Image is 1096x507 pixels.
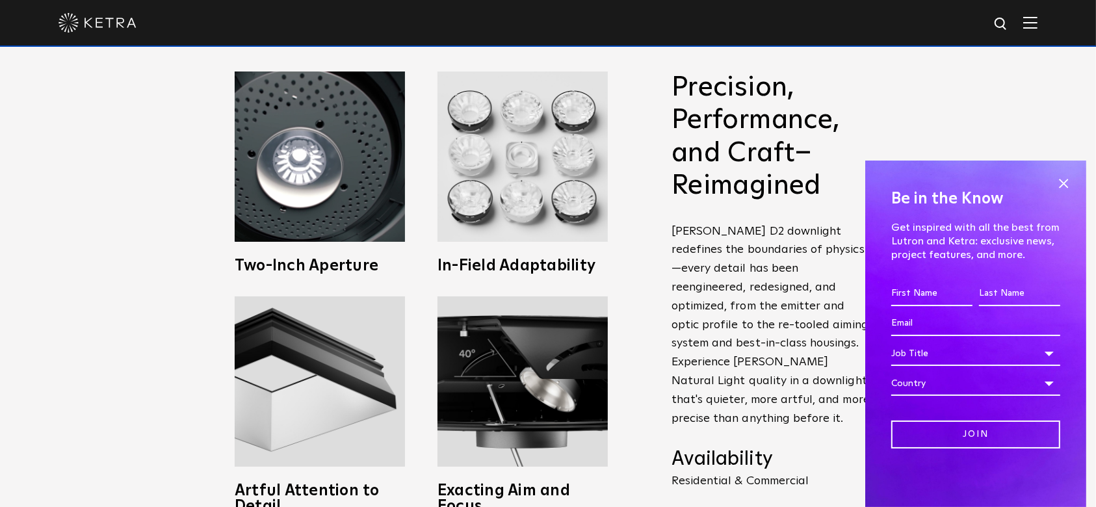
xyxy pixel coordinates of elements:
[437,71,608,242] img: Ketra D2 LED Downlight fixtures with Wireless Control
[993,16,1010,32] img: search icon
[891,311,1060,336] input: Email
[1023,16,1037,29] img: Hamburger%20Nav.svg
[59,13,137,32] img: ketra-logo-2019-white
[672,222,873,428] p: [PERSON_NAME] D2 downlight redefines the boundaries of physics—every detail has been reengineered...
[891,421,1060,448] input: Join
[235,258,405,274] h3: Two-Inch Aperture
[979,281,1060,306] input: Last Name
[235,296,405,467] img: Ketra full spectrum lighting fixtures
[672,475,873,487] p: Residential & Commercial
[437,258,608,274] h3: In-Field Adaptability
[891,281,972,306] input: First Name
[672,71,873,203] h2: Precision, Performance, and Craft–Reimagined
[891,187,1060,211] h4: Be in the Know
[437,296,608,467] img: Adjustable downlighting with 40 degree tilt
[672,447,873,472] h4: Availability
[891,371,1060,396] div: Country
[891,341,1060,366] div: Job Title
[891,221,1060,261] p: Get inspired with all the best from Lutron and Ketra: exclusive news, project features, and more.
[235,71,405,242] img: Ketra 2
